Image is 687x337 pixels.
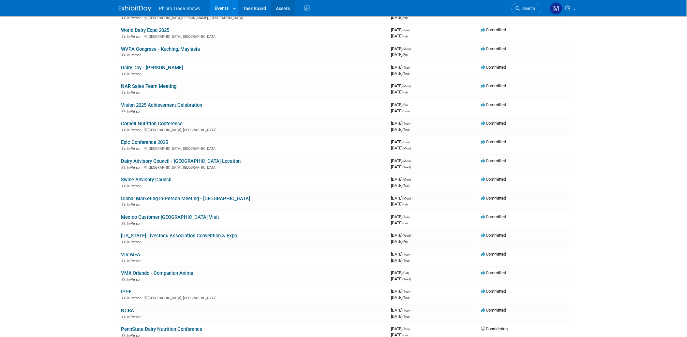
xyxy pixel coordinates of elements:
[127,240,144,244] span: In-Person
[122,147,126,150] img: In-Person Event
[121,270,195,276] a: VMX Orlando - Companion Animal
[481,65,506,70] span: Committed
[127,53,144,57] span: In-Person
[411,308,412,313] span: -
[481,252,506,257] span: Committed
[121,214,219,220] a: Mexico Customer [GEOGRAPHIC_DATA] Visit
[411,289,412,294] span: -
[411,214,412,219] span: -
[391,46,413,51] span: [DATE]
[403,290,410,293] span: (Tue)
[403,315,410,318] span: (Thu)
[481,121,506,126] span: Committed
[391,15,408,20] span: [DATE]
[403,277,411,281] span: (Wed)
[121,102,202,108] a: Vision 2025 Achievement Celebration
[391,289,412,294] span: [DATE]
[121,65,183,71] a: Dairy Day - [PERSON_NAME]
[121,127,386,132] div: [GEOGRAPHIC_DATA], [GEOGRAPHIC_DATA]
[121,308,134,314] a: NCBA
[122,72,126,75] img: In-Person Event
[391,158,413,163] span: [DATE]
[481,139,506,144] span: Committed
[411,27,412,32] span: -
[122,203,126,206] img: In-Person Event
[403,178,411,181] span: (Mon)
[122,333,126,337] img: In-Person Event
[121,196,250,202] a: Global Marketing In-Person Meeting - [GEOGRAPHIC_DATA]
[122,53,126,56] img: In-Person Event
[403,197,411,200] span: (Mon)
[127,296,144,300] span: In-Person
[481,102,506,107] span: Committed
[411,252,412,257] span: -
[412,158,413,163] span: -
[412,233,413,238] span: -
[412,196,413,201] span: -
[411,121,412,126] span: -
[403,184,410,188] span: (Tue)
[481,177,506,182] span: Committed
[409,102,410,107] span: -
[391,220,408,225] span: [DATE]
[122,109,126,113] img: In-Person Event
[403,35,408,38] span: (Fri)
[119,6,151,12] img: ExhibitDay
[403,333,408,337] span: (Fri)
[412,83,413,88] span: -
[121,83,177,89] a: NAR Sales Team Meeting
[127,221,144,226] span: In-Person
[127,128,144,132] span: In-Person
[391,308,412,313] span: [DATE]
[403,53,408,57] span: (Fri)
[121,34,386,39] div: [GEOGRAPHIC_DATA], [GEOGRAPHIC_DATA]
[122,259,126,262] img: In-Person Event
[403,215,410,219] span: (Tue)
[410,270,411,275] span: -
[403,103,408,107] span: (Fri)
[122,91,126,94] img: In-Person Event
[403,309,410,312] span: (Tue)
[127,203,144,207] span: In-Person
[122,221,126,225] img: In-Person Event
[121,164,386,170] div: [GEOGRAPHIC_DATA], [GEOGRAPHIC_DATA]
[121,46,200,52] a: WVPA Congress - Kuching, Maylasia
[391,196,413,201] span: [DATE]
[121,326,202,332] a: PennState Dairy Nutrition Conference
[121,139,168,145] a: Epic Conference 2025
[391,127,410,132] span: [DATE]
[122,296,126,299] img: In-Person Event
[403,296,410,300] span: (Thu)
[403,234,411,237] span: (Wed)
[121,252,141,258] a: VIV MEA
[481,289,506,294] span: Committed
[127,315,144,319] span: In-Person
[403,221,408,225] span: (Fri)
[391,252,412,257] span: [DATE]
[391,65,412,70] span: [DATE]
[127,16,144,20] span: In-Person
[391,233,413,238] span: [DATE]
[403,28,410,32] span: (Tue)
[550,2,562,15] img: Michelle Watts
[403,140,410,144] span: (Sun)
[391,177,413,182] span: [DATE]
[481,270,506,275] span: Committed
[403,16,408,20] span: (Fri)
[391,314,410,319] span: [DATE]
[403,327,410,331] span: (Thu)
[391,52,408,57] span: [DATE]
[403,259,410,262] span: (Thu)
[481,308,506,313] span: Committed
[403,253,410,256] span: (Tue)
[403,128,410,132] span: (Thu)
[412,177,413,182] span: -
[127,259,144,263] span: In-Person
[481,83,506,88] span: Committed
[391,164,411,169] span: [DATE]
[391,90,408,94] span: [DATE]
[122,184,126,187] img: In-Person Event
[403,271,409,275] span: (Sat)
[403,72,410,76] span: (Thu)
[121,146,386,151] div: [GEOGRAPHIC_DATA], [GEOGRAPHIC_DATA]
